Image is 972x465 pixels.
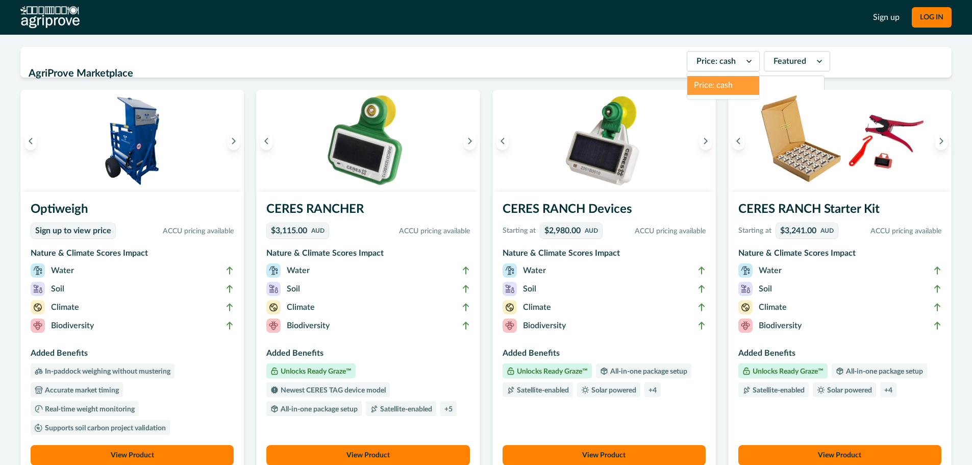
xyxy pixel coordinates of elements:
[31,347,234,363] h3: Added Benefits
[31,247,234,263] h3: Nature & Climate Scores Impact
[51,301,79,313] p: Climate
[311,228,325,234] p: AUD
[256,90,480,192] img: A single CERES RANCHER device
[492,90,716,192] img: A single CERES RANCH device
[24,132,37,150] button: Previous image
[51,320,94,332] p: Biodiversity
[912,7,952,28] button: LOG IN
[29,64,681,83] h2: AgriProve Marketplace
[523,264,546,277] p: Water
[279,406,358,413] p: All-in-one package setup
[759,283,772,295] p: Soil
[873,11,900,23] a: Sign up
[333,226,469,237] p: ACCU pricing available
[260,132,272,150] button: Previous image
[649,387,657,394] p: + 4
[523,301,551,313] p: Climate
[738,347,941,363] h3: Added Benefits
[496,132,509,150] button: Previous image
[228,132,240,150] button: Next image
[759,301,787,313] p: Climate
[35,226,111,236] p: Sign up to view price
[503,226,536,236] p: Starting at
[780,227,816,235] p: $3,241.00
[842,226,941,237] p: ACCU pricing available
[700,132,712,150] button: Next image
[31,223,116,239] a: Sign up to view price
[751,387,805,394] p: Satellite-enabled
[43,406,135,413] p: Real-time weight monitoring
[43,425,166,432] p: Supports soil carbon project validation
[687,76,759,95] div: Price: cash
[287,283,300,295] p: Soil
[20,6,80,29] img: AgriProve logo
[287,320,330,332] p: Biodiversity
[884,387,892,394] p: + 4
[31,200,234,223] h3: Optiweigh
[444,406,453,413] p: + 5
[759,264,782,277] p: Water
[43,387,119,394] p: Accurate market timing
[266,200,469,223] h3: CERES RANCHER
[544,227,581,235] p: $2,980.00
[759,320,802,332] p: Biodiversity
[608,368,687,375] p: All-in-one package setup
[266,347,469,363] h3: Added Benefits
[844,368,923,375] p: All-in-one package setup
[271,227,307,235] p: $3,115.00
[515,368,588,375] p: Unlocks Ready Graze™
[378,406,432,413] p: Satellite-enabled
[732,132,744,150] button: Previous image
[523,283,536,295] p: Soil
[515,387,569,394] p: Satellite-enabled
[279,387,386,394] p: Newest CERES TAG device model
[503,200,706,223] h3: CERES RANCH Devices
[585,228,598,234] p: AUD
[266,247,469,263] h3: Nature & Climate Scores Impact
[825,387,872,394] p: Solar powered
[728,90,952,192] img: A CERES RANCH starter kit
[287,301,315,313] p: Climate
[820,228,834,234] p: AUD
[589,387,636,394] p: Solar powered
[20,90,244,192] img: An Optiweigh unit
[120,226,234,237] p: ACCU pricing available
[935,132,948,150] button: Next image
[503,247,706,263] h3: Nature & Climate Scores Impact
[51,283,64,295] p: Soil
[751,368,824,375] p: Unlocks Ready Graze™
[738,247,941,263] h3: Nature & Climate Scores Impact
[607,226,706,237] p: ACCU pricing available
[51,264,74,277] p: Water
[279,368,352,375] p: Unlocks Ready Graze™
[738,226,771,236] p: Starting at
[738,200,941,223] h3: CERES RANCH Starter Kit
[287,264,310,277] p: Water
[43,368,170,375] p: In-paddock weighing without mustering
[464,132,476,150] button: Next image
[503,347,706,363] h3: Added Benefits
[523,320,566,332] p: Biodiversity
